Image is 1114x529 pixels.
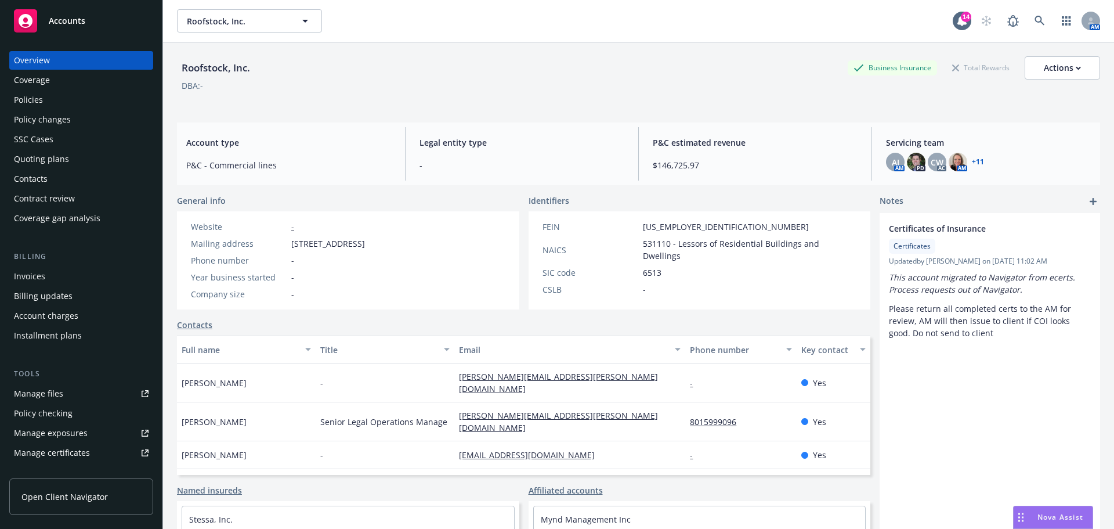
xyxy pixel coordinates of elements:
[880,195,903,208] span: Notes
[14,463,73,482] div: Manage claims
[889,222,1061,235] span: Certificates of Insurance
[177,195,226,207] span: General info
[9,368,153,380] div: Tools
[419,159,624,171] span: -
[1086,195,1100,208] a: add
[9,110,153,129] a: Policy changes
[529,484,603,496] a: Affiliated accounts
[186,136,391,149] span: Account type
[961,12,971,22] div: 14
[320,449,323,461] span: -
[14,51,50,70] div: Overview
[907,153,925,171] img: photo
[177,319,212,331] a: Contacts
[14,110,71,129] div: Policy changes
[643,283,646,296] span: -
[14,404,73,423] div: Policy checking
[459,410,658,433] a: [PERSON_NAME][EMAIL_ADDRESS][PERSON_NAME][DOMAIN_NAME]
[459,449,604,460] a: [EMAIL_ADDRESS][DOMAIN_NAME]
[1044,57,1081,79] div: Actions
[9,251,153,262] div: Billing
[9,444,153,462] a: Manage certificates
[291,221,294,232] a: -
[690,344,779,356] div: Phone number
[653,136,858,149] span: P&C estimated revenue
[797,336,870,364] button: Key contact
[643,237,857,262] span: 531110 - Lessors of Residential Buildings and Dwellings
[177,60,255,75] div: Roofstock, Inc.
[643,267,661,279] span: 6513
[9,209,153,228] a: Coverage gap analysis
[14,384,63,403] div: Manage files
[9,404,153,423] a: Policy checking
[191,254,287,267] div: Phone number
[320,377,323,389] span: -
[14,150,69,168] div: Quoting plans
[182,344,298,356] div: Full name
[454,336,685,364] button: Email
[889,272,1077,295] em: This account migrated to Navigator from ecerts. Process requests out of Navigator.
[14,130,53,149] div: SSC Cases
[894,241,931,251] span: Certificates
[14,287,73,305] div: Billing updates
[419,136,624,149] span: Legal entity type
[690,377,702,388] a: -
[1025,56,1100,80] button: Actions
[14,307,78,325] div: Account charges
[946,60,1015,75] div: Total Rewards
[191,288,287,300] div: Company size
[690,416,746,427] a: 8015999096
[191,237,287,250] div: Mailing address
[316,336,454,364] button: Title
[9,384,153,403] a: Manage files
[9,5,153,37] a: Accounts
[892,156,899,168] span: AJ
[542,244,638,256] div: NAICS
[685,336,796,364] button: Phone number
[459,344,668,356] div: Email
[542,221,638,233] div: FEIN
[801,344,853,356] div: Key contact
[529,195,569,207] span: Identifiers
[931,156,943,168] span: CW
[886,136,1091,149] span: Servicing team
[320,416,447,428] span: Senior Legal Operations Manage
[291,271,294,283] span: -
[542,267,638,279] div: SIC code
[813,416,826,428] span: Yes
[191,271,287,283] div: Year business started
[14,444,90,462] div: Manage certificates
[690,449,702,460] a: -
[1037,512,1083,522] span: Nova Assist
[177,9,322,33] button: Roofstock, Inc.
[49,16,85,26] span: Accounts
[1055,9,1078,33] a: Switch app
[291,254,294,267] span: -
[949,153,967,171] img: photo
[880,213,1100,348] div: Certificates of InsuranceCertificatesUpdatedby [PERSON_NAME] on [DATE] 11:02 AMThis account migra...
[177,484,242,496] a: Named insureds
[21,491,108,503] span: Open Client Navigator
[14,209,100,228] div: Coverage gap analysis
[541,514,631,525] a: Mynd Management Inc
[191,221,287,233] div: Website
[9,463,153,482] a: Manage claims
[9,150,153,168] a: Quoting plans
[14,326,82,345] div: Installment plans
[889,256,1091,267] span: Updated by [PERSON_NAME] on [DATE] 11:02 AM
[643,221,809,233] span: [US_EMPLOYER_IDENTIFICATION_NUMBER]
[1013,506,1093,529] button: Nova Assist
[1028,9,1051,33] a: Search
[182,416,247,428] span: [PERSON_NAME]
[889,303,1091,339] p: Please return all completed certs to the AM for review, AM will then issue to client if COI looks...
[182,377,247,389] span: [PERSON_NAME]
[975,9,998,33] a: Start snowing
[186,159,391,171] span: P&C - Commercial lines
[813,449,826,461] span: Yes
[848,60,937,75] div: Business Insurance
[291,237,365,250] span: [STREET_ADDRESS]
[187,15,287,27] span: Roofstock, Inc.
[9,91,153,109] a: Policies
[14,424,88,442] div: Manage exposures
[9,170,153,188] a: Contacts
